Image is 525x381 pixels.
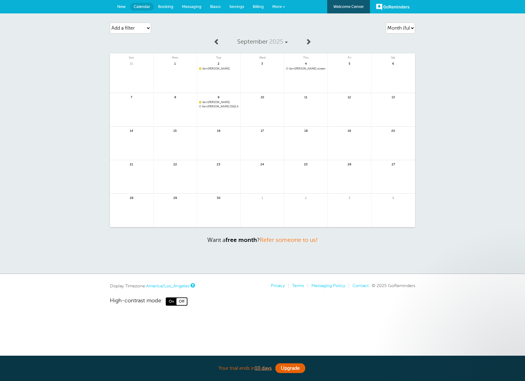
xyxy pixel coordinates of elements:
span: Wed [241,53,284,59]
span: 21 [129,162,134,166]
a: America/Los_Angeles [146,283,189,288]
span: Off [176,298,187,305]
span: 8 [172,95,178,99]
span: Settings [229,4,244,9]
span: 26 [347,162,352,166]
span: 19 [347,128,352,133]
span: On [166,298,176,305]
span: September [237,38,268,45]
span: 11 [303,95,309,99]
span: Chetan Venkatesh [199,101,239,104]
div: Your trial ends in . [110,362,415,375]
span: New [117,4,126,9]
a: 9am[PERSON_NAME] [199,67,239,70]
span: 9am [202,67,208,70]
a: 10 days [255,365,272,371]
span: 6 [390,61,396,66]
span: 8am [289,67,295,70]
a: This is the timezone being used to display dates and times to you on this device. Click the timez... [190,283,194,287]
a: Contact [353,283,369,288]
span: 2 [303,195,309,200]
a: Refer someone to us! [260,237,318,243]
span: 2025 [269,38,283,45]
p: Want a ? [110,236,415,243]
span: Ed michell screen wash bottle [286,67,326,70]
span: Blasts [210,4,221,9]
a: Terms [292,283,304,288]
span: 7 [129,95,134,99]
span: 1 [172,61,178,66]
span: Billing [253,4,264,9]
span: 1 [259,195,265,200]
span: 5 [347,61,352,66]
a: 9am[PERSON_NAME] Db11 front brakes [199,105,239,108]
span: 9am [202,105,208,108]
span: High-contrast mode: [110,297,163,305]
span: 16 [216,128,221,133]
span: 27 [390,162,396,166]
span: 30 [216,195,221,200]
span: 15 [172,128,178,133]
a: September 2025 [223,35,302,49]
span: 23 [216,162,221,166]
li: | [345,283,349,288]
a: 8am[PERSON_NAME] screen wash bottle [286,67,326,70]
span: 29 [172,195,178,200]
a: 9am[PERSON_NAME] [199,101,239,104]
span: Booking [158,4,173,9]
span: Thu [284,53,328,59]
li: | [304,283,308,288]
span: 25 [303,162,309,166]
span: 13 [390,95,396,99]
a: Upgrade [275,363,305,373]
strong: free month [226,237,257,243]
a: Calendar [130,3,154,11]
span: 31 [129,61,134,66]
span: 4 [390,195,396,200]
span: 4 [303,61,309,66]
span: 3 [347,195,352,200]
span: 10 [259,95,265,99]
span: 9am [202,101,208,104]
div: Display Timezone: [110,283,194,289]
span: Fri [328,53,371,59]
span: 28 [129,195,134,200]
span: Mon [154,53,197,59]
span: Dheeraj Db11 front brakes [199,105,239,108]
span: Sun [110,53,153,59]
span: 14 [129,128,134,133]
span: Confirmed. Changing the appointment date will unconfirm the appointment. [199,67,201,70]
span: Tue [197,53,241,59]
span: 20 [390,128,396,133]
a: High-contrast mode: On Off [110,297,415,305]
span: 9 [216,95,221,99]
span: More [272,4,282,9]
li: | [285,283,289,288]
a: Privacy [271,283,285,288]
span: Messaging [182,4,201,9]
span: Confirmed. Changing the appointment date will unconfirm the appointment. [199,101,201,103]
a: Messaging Policy [311,283,345,288]
span: Sat [371,53,415,59]
span: 17 [259,128,265,133]
span: 12 [347,95,352,99]
span: 3 [259,61,265,66]
span: 2 [216,61,221,66]
span: Calendar [134,4,150,9]
span: 24 [259,162,265,166]
span: © 2025 GoReminders [372,283,415,288]
span: 18 [303,128,309,133]
span: Colin [199,67,239,70]
span: 22 [172,162,178,166]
